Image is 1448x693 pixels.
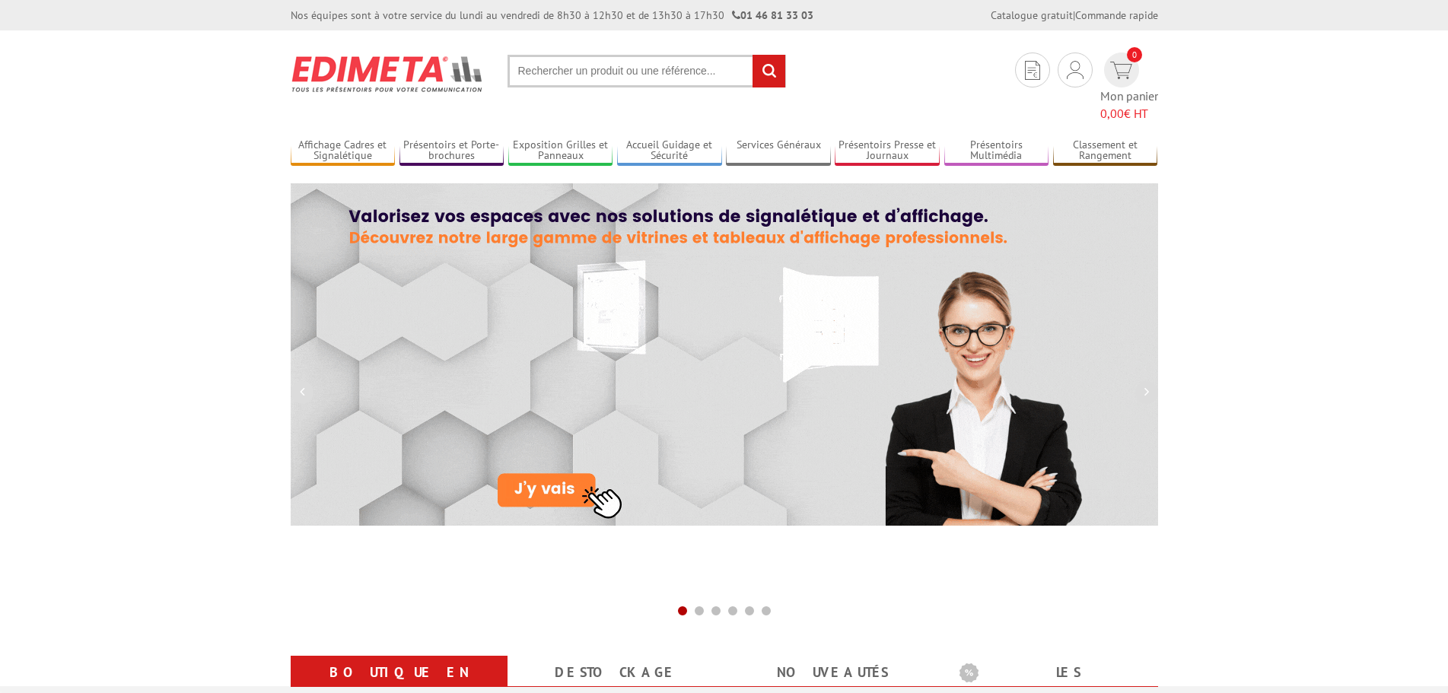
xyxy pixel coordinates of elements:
[1075,8,1158,22] a: Commande rapide
[508,138,613,164] a: Exposition Grilles et Panneaux
[959,659,1150,689] b: Les promotions
[726,138,831,164] a: Services Généraux
[1067,61,1084,79] img: devis rapide
[743,659,923,686] a: nouveautés
[1025,61,1040,80] img: devis rapide
[617,138,722,164] a: Accueil Guidage et Sécurité
[399,138,504,164] a: Présentoirs et Porte-brochures
[1100,106,1124,121] span: 0,00
[991,8,1073,22] a: Catalogue gratuit
[1127,47,1142,62] span: 0
[835,138,940,164] a: Présentoirs Presse et Journaux
[291,46,485,102] img: Présentoir, panneau, stand - Edimeta - PLV, affichage, mobilier bureau, entreprise
[732,8,813,22] strong: 01 46 81 33 03
[291,138,396,164] a: Affichage Cadres et Signalétique
[753,55,785,87] input: rechercher
[1053,138,1158,164] a: Classement et Rangement
[1110,62,1132,79] img: devis rapide
[1100,87,1158,122] span: Mon panier
[1100,105,1158,122] span: € HT
[526,659,706,686] a: Destockage
[1100,52,1158,122] a: devis rapide 0 Mon panier 0,00€ HT
[291,8,813,23] div: Nos équipes sont à votre service du lundi au vendredi de 8h30 à 12h30 et de 13h30 à 17h30
[944,138,1049,164] a: Présentoirs Multimédia
[508,55,786,87] input: Rechercher un produit ou une référence...
[991,8,1158,23] div: |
